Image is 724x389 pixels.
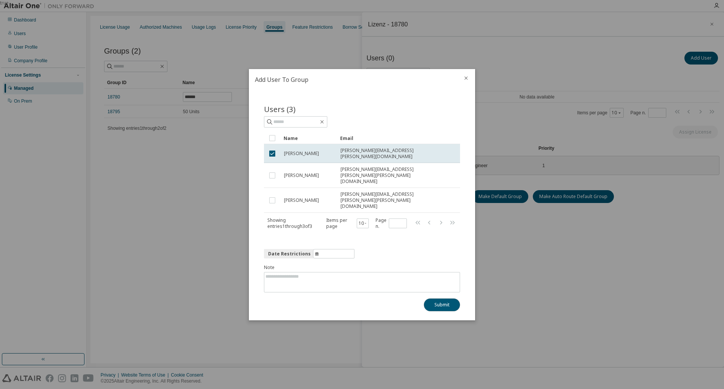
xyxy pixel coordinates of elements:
[284,151,319,157] span: [PERSON_NAME]
[284,197,319,203] span: [PERSON_NAME]
[249,69,457,90] h2: Add User To Group
[341,148,447,160] span: [PERSON_NAME][EMAIL_ADDRESS][PERSON_NAME][DOMAIN_NAME]
[341,191,447,209] span: [PERSON_NAME][EMAIL_ADDRESS][PERSON_NAME][PERSON_NAME][DOMAIN_NAME]
[264,264,460,271] label: Note
[284,132,334,144] div: Name
[376,217,407,229] span: Page n.
[341,166,447,185] span: [PERSON_NAME][EMAIL_ADDRESS][PERSON_NAME][PERSON_NAME][DOMAIN_NAME]
[463,75,469,81] button: close
[340,132,447,144] div: Email
[264,249,354,258] button: information
[264,104,296,114] span: Users (3)
[268,251,311,257] span: Date Restrictions
[284,172,319,178] span: [PERSON_NAME]
[359,220,367,226] button: 10
[326,217,369,229] span: Items per page
[267,217,312,229] span: Showing entries 1 through 3 of 3
[424,298,460,311] button: Submit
